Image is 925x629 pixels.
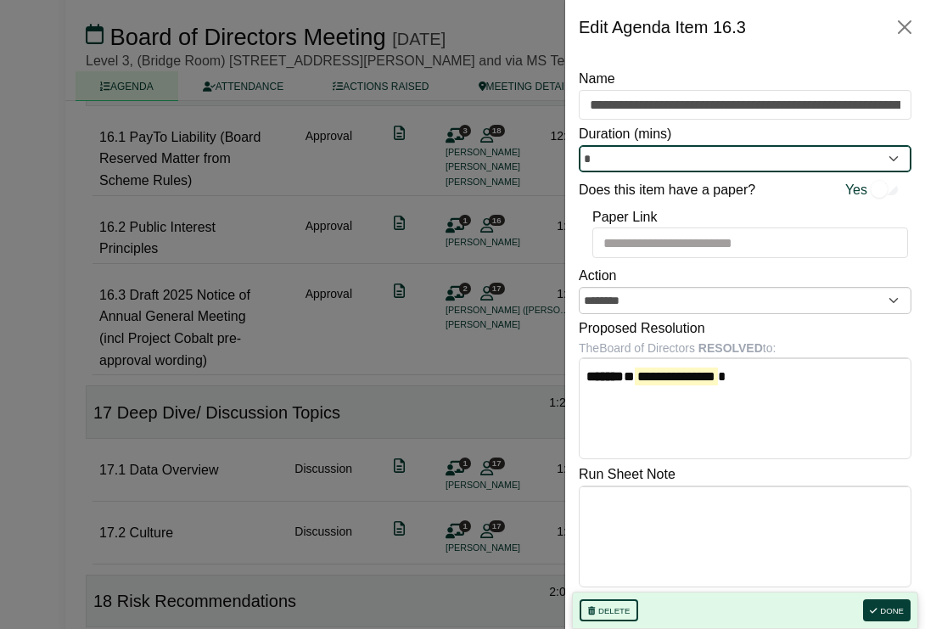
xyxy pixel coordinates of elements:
button: Done [863,599,911,621]
label: Paper Link [592,206,658,228]
label: Proposed Resolution [579,317,705,340]
div: The Board of Directors to: [579,339,911,357]
label: Run Sheet Note [579,463,676,486]
button: Delete [580,599,638,621]
button: Close [891,14,918,41]
label: Does this item have a paper? [579,179,755,201]
label: Action [579,265,616,287]
span: Yes [845,179,867,201]
b: RESOLVED [698,341,763,355]
div: Edit Agenda Item 16.3 [579,14,746,41]
label: Duration (mins) [579,123,671,145]
label: Name [579,68,615,90]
